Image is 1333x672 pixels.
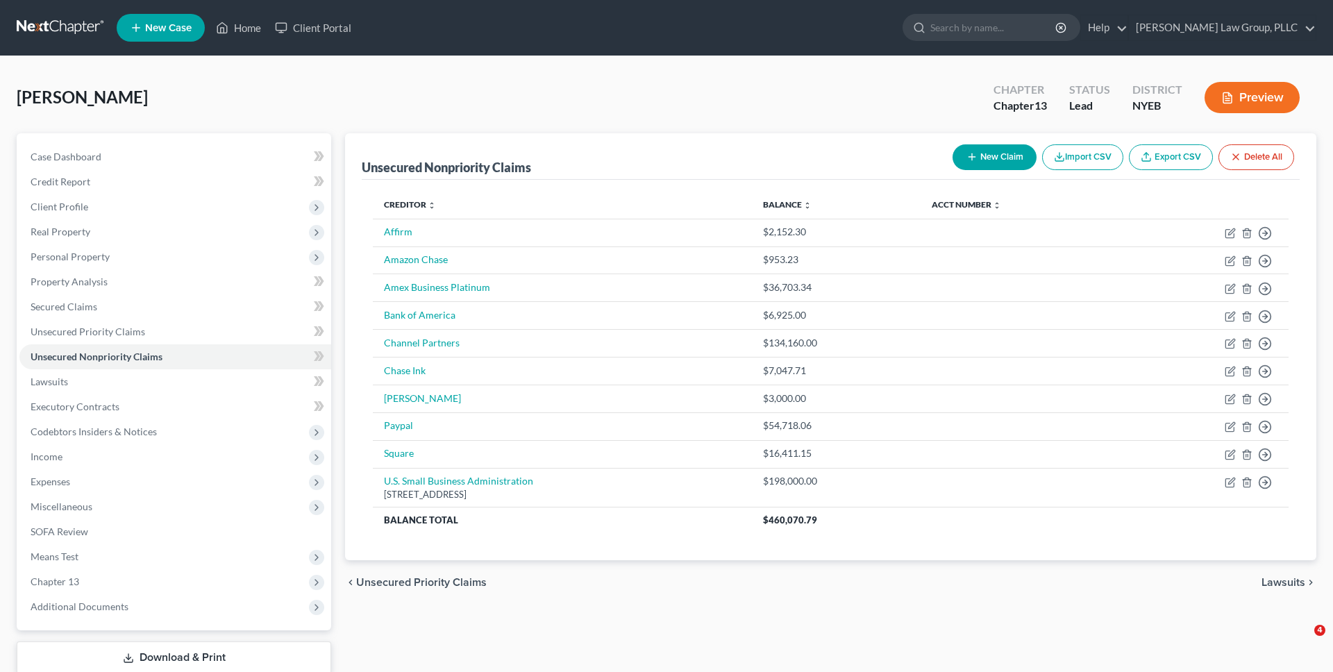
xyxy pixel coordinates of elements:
[428,201,436,210] i: unfold_more
[384,226,412,237] a: Affirm
[1069,82,1110,98] div: Status
[993,201,1001,210] i: unfold_more
[31,301,97,312] span: Secured Claims
[31,501,92,512] span: Miscellaneous
[953,144,1037,170] button: New Claim
[930,15,1057,40] input: Search by name...
[763,199,812,210] a: Balance unfold_more
[384,199,436,210] a: Creditor unfold_more
[31,326,145,337] span: Unsecured Priority Claims
[31,151,101,162] span: Case Dashboard
[19,394,331,419] a: Executory Contracts
[763,419,909,432] div: $54,718.06
[19,144,331,169] a: Case Dashboard
[1132,98,1182,114] div: NYEB
[1069,98,1110,114] div: Lead
[31,201,88,212] span: Client Profile
[384,364,426,376] a: Chase Ink
[763,364,909,378] div: $7,047.71
[362,159,531,176] div: Unsecured Nonpriority Claims
[31,526,88,537] span: SOFA Review
[1081,15,1127,40] a: Help
[31,426,157,437] span: Codebtors Insiders & Notices
[994,98,1047,114] div: Chapter
[763,446,909,460] div: $16,411.15
[384,419,413,431] a: Paypal
[1261,577,1316,588] button: Lawsuits chevron_right
[384,488,741,501] div: [STREET_ADDRESS]
[384,337,460,348] a: Channel Partners
[763,474,909,488] div: $198,000.00
[145,23,192,33] span: New Case
[356,577,487,588] span: Unsecured Priority Claims
[763,253,909,267] div: $953.23
[31,176,90,187] span: Credit Report
[19,269,331,294] a: Property Analysis
[384,309,455,321] a: Bank of America
[384,281,490,293] a: Amex Business Platinum
[1286,625,1319,658] iframe: Intercom live chat
[31,226,90,237] span: Real Property
[763,392,909,405] div: $3,000.00
[1218,144,1294,170] button: Delete All
[384,253,448,265] a: Amazon Chase
[803,201,812,210] i: unfold_more
[19,294,331,319] a: Secured Claims
[31,251,110,262] span: Personal Property
[1034,99,1047,112] span: 13
[1132,82,1182,98] div: District
[31,401,119,412] span: Executory Contracts
[763,514,817,526] span: $460,070.79
[1129,144,1213,170] a: Export CSV
[31,576,79,587] span: Chapter 13
[19,519,331,544] a: SOFA Review
[763,308,909,322] div: $6,925.00
[1314,625,1325,636] span: 4
[1042,144,1123,170] button: Import CSV
[763,225,909,239] div: $2,152.30
[31,476,70,487] span: Expenses
[345,577,356,588] i: chevron_left
[19,169,331,194] a: Credit Report
[31,351,162,362] span: Unsecured Nonpriority Claims
[17,87,148,107] span: [PERSON_NAME]
[268,15,358,40] a: Client Portal
[19,319,331,344] a: Unsecured Priority Claims
[1305,577,1316,588] i: chevron_right
[1129,15,1316,40] a: [PERSON_NAME] Law Group, PLLC
[31,600,128,612] span: Additional Documents
[373,507,752,532] th: Balance Total
[763,280,909,294] div: $36,703.34
[932,199,1001,210] a: Acct Number unfold_more
[994,82,1047,98] div: Chapter
[345,577,487,588] button: chevron_left Unsecured Priority Claims
[31,451,62,462] span: Income
[209,15,268,40] a: Home
[31,551,78,562] span: Means Test
[31,276,108,287] span: Property Analysis
[384,447,414,459] a: Square
[384,475,533,487] a: U.S. Small Business Administration
[763,336,909,350] div: $134,160.00
[384,392,461,404] a: [PERSON_NAME]
[1205,82,1300,113] button: Preview
[1261,577,1305,588] span: Lawsuits
[31,376,68,387] span: Lawsuits
[19,369,331,394] a: Lawsuits
[19,344,331,369] a: Unsecured Nonpriority Claims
